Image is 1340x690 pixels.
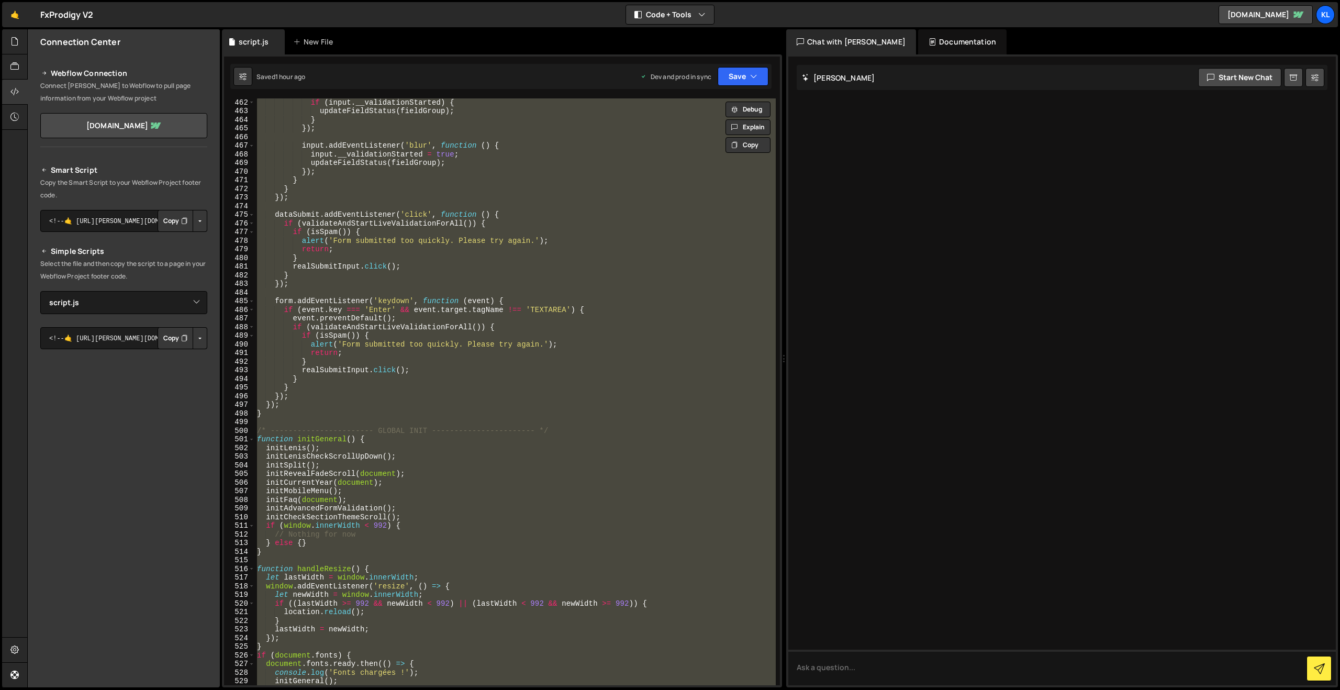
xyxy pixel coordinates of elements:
[40,366,208,461] iframe: YouTube video player
[224,107,255,116] div: 463
[224,133,255,142] div: 466
[224,141,255,150] div: 467
[224,669,255,677] div: 528
[256,72,305,81] div: Saved
[224,591,255,599] div: 519
[725,119,770,135] button: Explain
[224,176,255,185] div: 471
[40,468,208,562] iframe: YouTube video player
[224,331,255,340] div: 489
[40,176,207,202] p: Copy the Smart Script to your Webflow Project footer code.
[224,202,255,211] div: 474
[224,617,255,626] div: 522
[224,634,255,643] div: 524
[802,73,875,83] h2: [PERSON_NAME]
[224,228,255,237] div: 477
[224,185,255,194] div: 472
[158,327,193,349] button: Copy
[224,262,255,271] div: 481
[158,327,207,349] div: Button group with nested dropdown
[224,548,255,557] div: 514
[40,210,207,232] textarea: <!--🤙 [URL][PERSON_NAME][DOMAIN_NAME]> <script>document.addEventListener("DOMContentLoaded", func...
[224,599,255,608] div: 520
[40,327,207,349] textarea: <!--🤙 [URL][PERSON_NAME][DOMAIN_NAME]> <script>document.addEventListener("DOMContentLoaded", func...
[158,210,207,232] div: Button group with nested dropdown
[224,530,255,539] div: 512
[224,124,255,133] div: 465
[224,271,255,280] div: 482
[224,116,255,125] div: 464
[1316,5,1335,24] a: Kl
[40,164,207,176] h2: Smart Script
[224,677,255,686] div: 529
[224,349,255,358] div: 491
[224,323,255,332] div: 488
[224,556,255,565] div: 515
[224,237,255,246] div: 478
[224,193,255,202] div: 473
[224,625,255,634] div: 523
[224,254,255,263] div: 480
[224,280,255,288] div: 483
[224,435,255,444] div: 501
[224,651,255,660] div: 526
[1198,68,1281,87] button: Start new chat
[224,150,255,159] div: 468
[40,258,207,283] p: Select the file and then copy the script to a page in your Webflow Project footer code.
[224,392,255,401] div: 496
[224,582,255,591] div: 518
[626,5,714,24] button: Code + Tools
[40,113,207,138] a: [DOMAIN_NAME]
[40,36,120,48] h2: Connection Center
[224,314,255,323] div: 487
[224,400,255,409] div: 497
[640,72,711,81] div: Dev and prod in sync
[224,496,255,505] div: 508
[2,2,28,27] a: 🤙
[224,375,255,384] div: 494
[224,297,255,306] div: 485
[224,461,255,470] div: 504
[224,366,255,375] div: 493
[918,29,1007,54] div: Documentation
[224,288,255,297] div: 484
[224,539,255,548] div: 513
[224,210,255,219] div: 475
[224,608,255,617] div: 521
[224,660,255,669] div: 527
[224,219,255,228] div: 476
[224,642,255,651] div: 525
[725,137,770,153] button: Copy
[224,358,255,366] div: 492
[1219,5,1313,24] a: [DOMAIN_NAME]
[158,210,193,232] button: Copy
[224,565,255,574] div: 516
[786,29,916,54] div: Chat with [PERSON_NAME]
[224,478,255,487] div: 506
[224,470,255,478] div: 505
[224,487,255,496] div: 507
[224,409,255,418] div: 498
[224,306,255,315] div: 486
[40,80,207,105] p: Connect [PERSON_NAME] to Webflow to pull page information from your Webflow project
[224,452,255,461] div: 503
[224,521,255,530] div: 511
[224,98,255,107] div: 462
[239,37,269,47] div: script.js
[224,340,255,349] div: 490
[224,427,255,436] div: 500
[224,383,255,392] div: 495
[718,67,768,86] button: Save
[224,159,255,168] div: 469
[224,513,255,522] div: 510
[224,504,255,513] div: 509
[293,37,337,47] div: New File
[224,444,255,453] div: 502
[224,245,255,254] div: 479
[275,72,306,81] div: 1 hour ago
[40,67,207,80] h2: Webflow Connection
[40,8,93,21] div: FxProdigy V2
[725,102,770,117] button: Debug
[224,418,255,427] div: 499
